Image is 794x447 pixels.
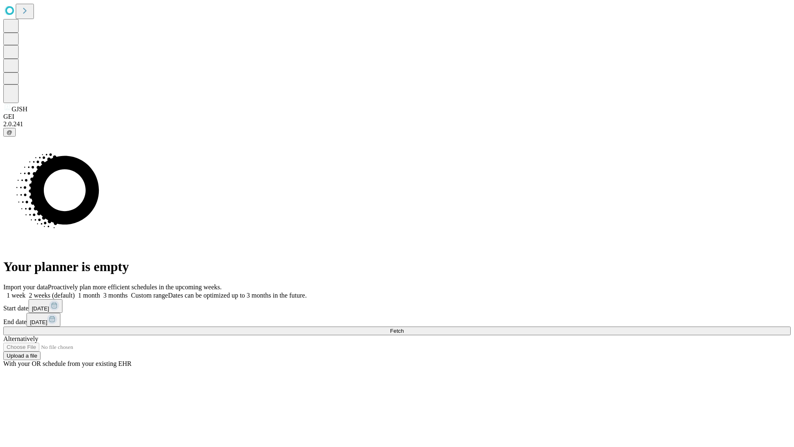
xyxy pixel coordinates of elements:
span: Dates can be optimized up to 3 months in the future. [168,292,306,299]
span: Custom range [131,292,168,299]
span: Alternatively [3,335,38,342]
div: GEI [3,113,791,120]
button: [DATE] [29,299,62,313]
span: @ [7,129,12,135]
span: 1 month [78,292,100,299]
span: GJSH [12,106,27,113]
span: 2 weeks (default) [29,292,75,299]
span: [DATE] [30,319,47,325]
button: @ [3,128,16,137]
span: 3 months [103,292,128,299]
button: Fetch [3,327,791,335]
span: [DATE] [32,305,49,312]
span: 1 week [7,292,26,299]
div: Start date [3,299,791,313]
div: End date [3,313,791,327]
span: Import your data [3,284,48,291]
div: 2.0.241 [3,120,791,128]
button: Upload a file [3,351,41,360]
span: Proactively plan more efficient schedules in the upcoming weeks. [48,284,222,291]
span: With your OR schedule from your existing EHR [3,360,132,367]
span: Fetch [390,328,404,334]
button: [DATE] [26,313,60,327]
h1: Your planner is empty [3,259,791,274]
